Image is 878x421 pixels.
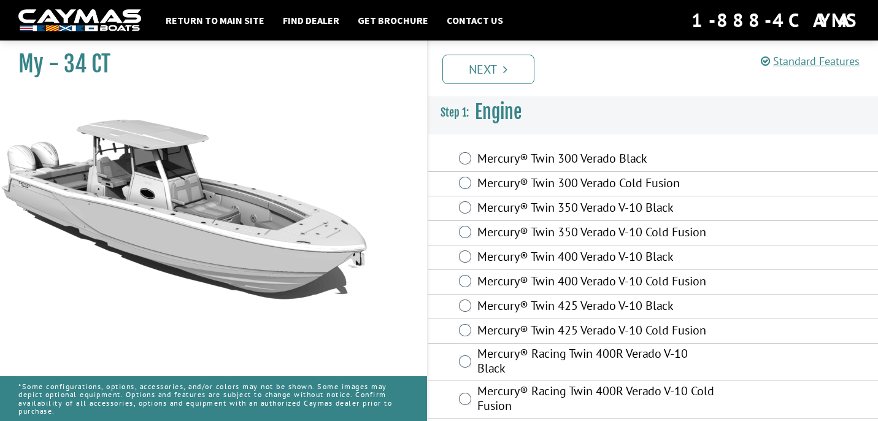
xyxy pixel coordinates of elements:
a: Contact Us [441,12,509,28]
div: 1-888-4CAYMAS [691,7,860,34]
label: Mercury® Twin 400 Verado V-10 Black [477,249,718,267]
img: white-logo-c9c8dbefe5ff5ceceb0f0178aa75bf4bb51f6bca0971e226c86eb53dfe498488.png [18,9,141,32]
label: Mercury® Twin 400 Verado V-10 Cold Fusion [477,274,718,292]
label: Mercury® Twin 300 Verado Cold Fusion [477,176,718,193]
label: Mercury® Twin 300 Verado Black [477,151,718,169]
label: Mercury® Racing Twin 400R Verado V-10 Black [477,346,718,379]
label: Mercury® Twin 425 Verado V-10 Cold Fusion [477,323,718,341]
a: Next [442,55,534,84]
a: Return to main site [160,12,271,28]
label: Mercury® Twin 425 Verado V-10 Black [477,298,718,316]
label: Mercury® Racing Twin 400R Verado V-10 Cold Fusion [477,384,718,416]
p: *Some configurations, options, accessories, and/or colors may not be shown. Some images may depic... [18,376,409,421]
a: Get Brochure [352,12,434,28]
label: Mercury® Twin 350 Verado V-10 Black [477,200,718,218]
a: Find Dealer [277,12,345,28]
label: Mercury® Twin 350 Verado V-10 Cold Fusion [477,225,718,242]
h1: My - 34 CT [18,50,396,78]
a: Standard Features [761,54,860,68]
